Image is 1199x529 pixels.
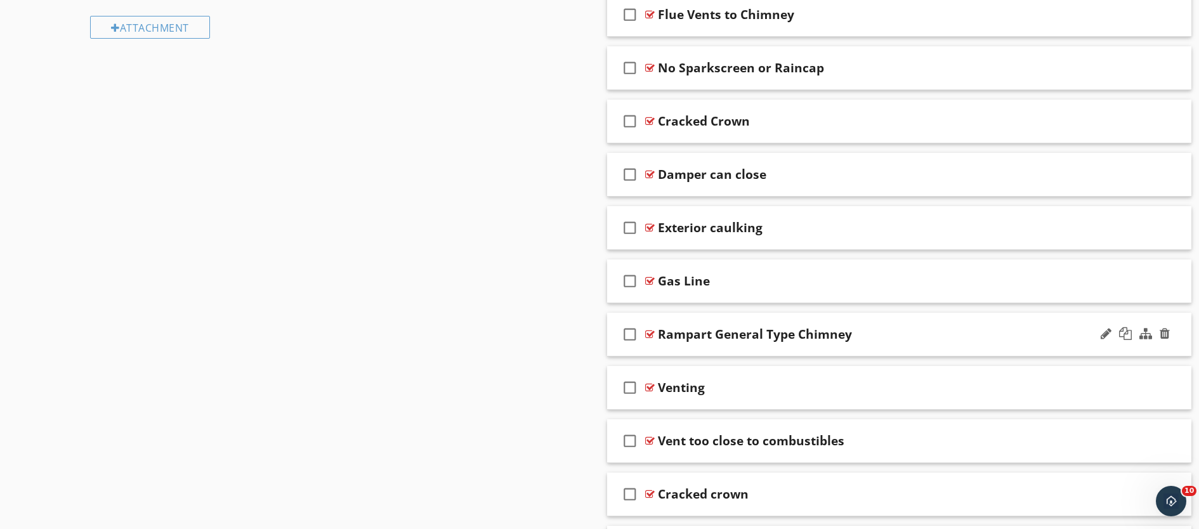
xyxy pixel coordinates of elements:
[1182,486,1196,496] span: 10
[658,433,844,448] div: Vent too close to combustibles
[620,266,640,296] i: check_box_outline_blank
[620,212,640,243] i: check_box_outline_blank
[620,53,640,83] i: check_box_outline_blank
[620,106,640,136] i: check_box_outline_blank
[620,159,640,190] i: check_box_outline_blank
[658,220,763,235] div: Exterior caulking
[620,479,640,509] i: check_box_outline_blank
[658,7,794,22] div: Flue Vents to Chimney
[620,426,640,456] i: check_box_outline_blank
[620,319,640,349] i: check_box_outline_blank
[620,372,640,403] i: check_box_outline_blank
[658,167,766,182] div: Damper can close
[658,380,705,395] div: Venting
[1156,486,1186,516] iframe: Intercom live chat
[658,114,750,129] div: Cracked Crown
[658,273,710,289] div: Gas Line
[658,327,852,342] div: Rampart General Type Chimney
[90,16,210,39] div: Attachment
[658,487,749,502] div: Cracked crown
[658,60,824,75] div: No Sparkscreen or Raincap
